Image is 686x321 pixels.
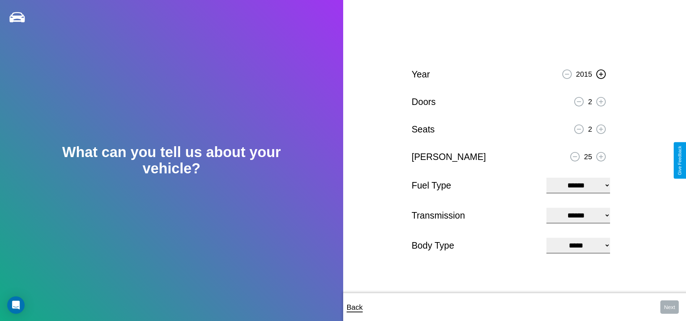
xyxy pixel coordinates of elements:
[347,301,363,314] p: Back
[34,144,309,177] h2: What can you tell us about your vehicle?
[412,121,435,138] p: Seats
[588,95,592,108] p: 2
[412,177,539,194] p: Fuel Type
[412,94,436,110] p: Doors
[7,296,25,314] div: Open Intercom Messenger
[412,207,539,224] p: Transmission
[412,66,430,83] p: Year
[412,237,539,254] p: Body Type
[584,150,592,163] p: 25
[677,146,682,175] div: Give Feedback
[588,123,592,136] p: 2
[660,300,679,314] button: Next
[412,149,486,165] p: [PERSON_NAME]
[576,68,592,81] p: 2015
